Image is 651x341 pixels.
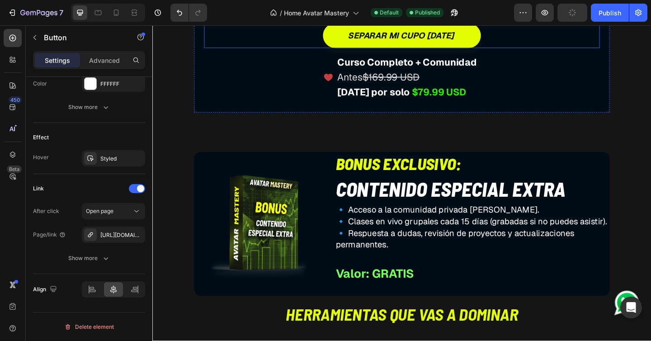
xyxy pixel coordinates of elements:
div: Link [33,185,44,193]
p: 🔹 Respuesta a dudas, revisión de proyectos y actualizaciones permanentes. [199,220,496,245]
div: After click [33,207,59,215]
div: Delete element [64,322,114,332]
strong: : [353,33,356,47]
div: 450 [9,96,22,104]
div: Styled [100,155,143,163]
p: 7 [59,7,63,18]
s: $169.99 USD [229,50,291,63]
p: Valor: GRATIS [199,261,496,279]
span: / [280,8,282,18]
div: Show more [68,103,110,112]
div: Beta [7,166,22,173]
div: Align [33,284,59,296]
span: Antes [201,50,291,63]
span: Home Avatar Mastery [284,8,349,18]
div: [URL][DOMAIN_NAME] [100,231,143,239]
iframe: Design area [152,25,651,341]
h2: Contenido especial extra [198,163,497,193]
div: Page/link [33,231,66,239]
p: separar mi cupo [DATE] [212,5,330,18]
button: 7 [4,4,67,22]
strong: [DATE] por solo [201,66,280,80]
div: Show more [68,254,110,263]
button: Show more [33,99,145,115]
button: Publish [591,4,629,22]
p: Settings [45,56,70,65]
h2: Bonus exclusivo: [198,138,497,163]
p: 🔹 Acceso a la comunidad privada [PERSON_NAME]. [199,194,496,207]
div: Hover [33,153,49,161]
button: Delete element [33,320,145,334]
button: Show more [33,250,145,266]
button: Open page [82,203,145,219]
p: Button [44,32,121,43]
span: Open page [86,208,113,214]
strong: Curso Completo + Comunidad [201,33,353,47]
span: Default [380,9,399,17]
div: Undo/Redo [170,4,207,22]
div: Color [33,80,47,88]
span: Published [415,9,440,17]
div: Effect [33,133,49,142]
div: Publish [599,8,621,18]
p: Advanced [89,56,120,65]
div: FFFFFF [100,80,143,88]
img: gempages_570357700764894432-2c01be53-09ed-4b2e-81f0-8da682b42cdc.png [52,143,188,289]
div: Open Intercom Messenger [620,297,642,318]
strong: $79.99 USD [282,66,342,80]
p: 🔹 Clases en vivo grupales cada 15 días (grabadas si no puedes asistir). [199,207,496,220]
